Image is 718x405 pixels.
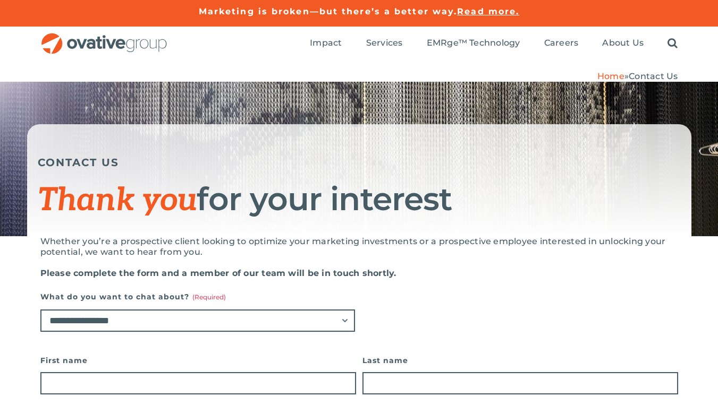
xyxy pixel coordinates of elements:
a: Search [668,38,678,49]
span: » [597,71,678,81]
span: Thank you [38,182,197,220]
label: What do you want to chat about? [40,289,355,304]
nav: Menu [310,27,678,61]
label: Last name [362,353,678,368]
span: Careers [544,38,579,48]
a: OG_Full_horizontal_RGB [40,32,168,42]
h5: CONTACT US [38,156,681,169]
a: Services [366,38,403,49]
span: Impact [310,38,342,48]
a: EMRge™ Technology [427,38,520,49]
a: Read more. [457,6,519,16]
span: (Required) [192,293,226,301]
a: Home [597,71,624,81]
span: Contact Us [629,71,678,81]
h1: for your interest [38,182,681,218]
a: Marketing is broken—but there’s a better way. [199,6,458,16]
p: Whether you’re a prospective client looking to optimize your marketing investments or a prospecti... [40,236,678,257]
strong: Please complete the form and a member of our team will be in touch shortly. [40,268,396,278]
a: Impact [310,38,342,49]
span: EMRge™ Technology [427,38,520,48]
a: About Us [602,38,644,49]
span: About Us [602,38,644,48]
label: First name [40,353,356,368]
span: Services [366,38,403,48]
a: Careers [544,38,579,49]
